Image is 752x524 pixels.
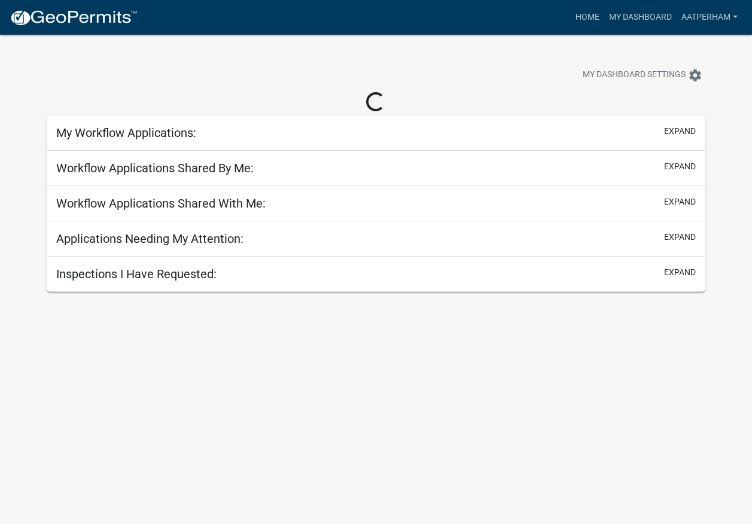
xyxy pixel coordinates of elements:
[56,196,266,211] h5: Workflow Applications Shared With Me:
[664,231,696,243] button: expand
[56,126,196,140] h5: My Workflow Applications:
[664,266,696,279] button: expand
[56,267,217,281] h5: Inspections I Have Requested:
[571,6,604,29] a: Home
[688,68,702,83] i: settings
[604,6,677,29] a: My Dashboard
[664,125,696,138] button: expand
[573,63,712,87] button: My Dashboard Settingssettings
[583,68,686,83] span: My Dashboard Settings
[56,231,243,246] h5: Applications Needing My Attention:
[664,160,696,173] button: expand
[677,6,742,29] a: AATPerham
[664,196,696,208] button: expand
[56,161,254,175] h5: Workflow Applications Shared By Me:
